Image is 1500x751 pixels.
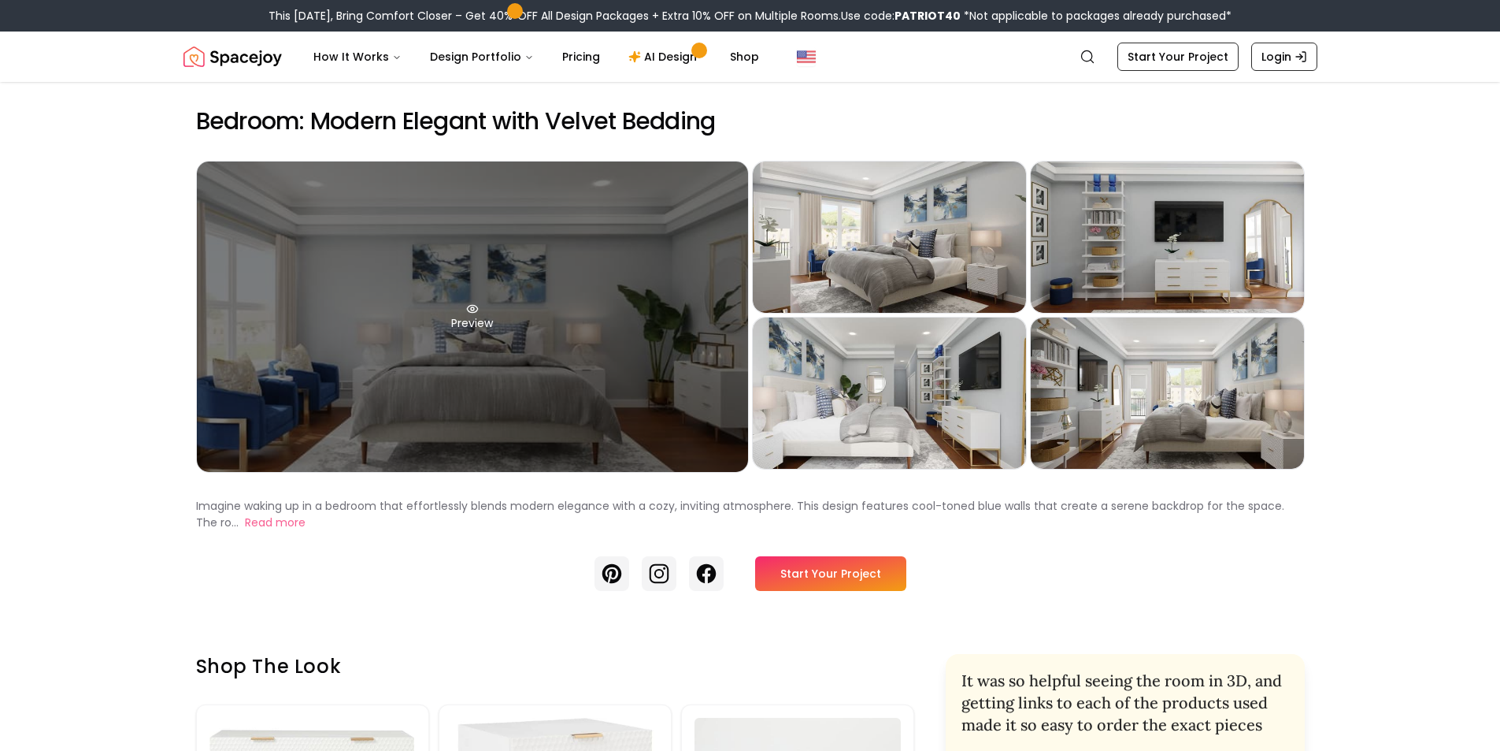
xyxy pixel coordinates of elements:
nav: Global [183,32,1317,82]
p: Imagine waking up in a bedroom that effortlessly blends modern elegance with a cozy, inviting atm... [196,498,1284,530]
nav: Main [301,41,772,72]
span: Use code: [841,8,961,24]
button: Read more [245,515,306,531]
a: Start Your Project [1117,43,1239,71]
h2: Bedroom: Modern Elegant with Velvet Bedding [196,107,1305,136]
span: *Not applicable to packages already purchased* [961,8,1231,24]
button: How It Works [301,41,414,72]
a: AI Design [616,41,714,72]
button: Design Portfolio [417,41,546,72]
div: This [DATE], Bring Comfort Closer – Get 40% OFF All Design Packages + Extra 10% OFF on Multiple R... [269,8,1231,24]
img: United States [797,47,816,66]
div: Preview [197,162,748,472]
a: Pricing [550,41,613,72]
a: Login [1251,43,1317,71]
a: Spacejoy [183,41,282,72]
h3: Shop the look [196,654,914,679]
a: Start Your Project [755,556,906,591]
a: Shop [717,41,772,72]
b: PATRIOT40 [894,8,961,24]
img: Spacejoy Logo [183,41,282,72]
h2: It was so helpful seeing the room in 3D, and getting links to each of the products used made it s... [961,670,1289,736]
